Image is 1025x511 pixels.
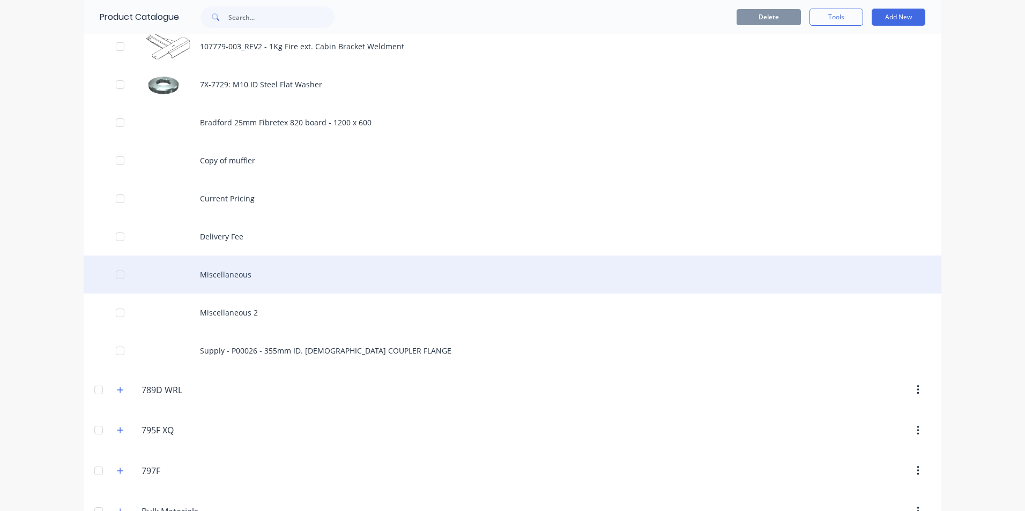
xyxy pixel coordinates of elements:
[142,464,269,477] input: Enter category name
[737,9,801,25] button: Delete
[142,424,269,437] input: Enter category name
[84,332,941,370] div: Supply - P00026 - 355mm ID. [DEMOGRAPHIC_DATA] COUPLER FLANGE
[84,27,941,65] div: 107779-003_REV2 - 1Kg Fire ext. Cabin Bracket Weldment107779-003_REV2 - 1Kg Fire ext. Cabin Brack...
[84,179,941,217] div: Current Pricing
[84,103,941,141] div: Bradford 25mm Fibretex 820 board - 1200 x 600
[84,255,941,294] div: Miscellaneous
[228,6,335,28] input: Search...
[84,294,941,332] div: Miscellaneous 2
[84,217,941,255] div: Delivery Fee
[872,9,925,26] button: Add New
[84,65,941,103] div: 7X-7729: M10 ID Steel Flat Washer7X-7729: M10 ID Steel Flat Washer
[809,9,863,26] button: Tools
[84,141,941,179] div: Copy of muffler
[142,384,269,396] input: Enter category name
